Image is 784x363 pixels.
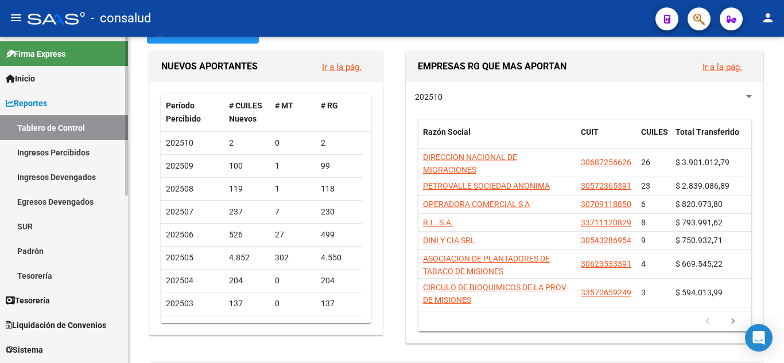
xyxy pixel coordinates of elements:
span: $ 669.545,22 [676,259,723,268]
span: 33711120829 [581,218,631,227]
div: 499 [321,228,358,241]
mat-icon: menu [9,11,23,25]
div: 0 [275,136,312,150]
mat-icon: person [761,11,775,25]
a: go to previous page [697,315,719,328]
span: 202510 [415,92,443,102]
div: 4.550 [321,251,358,264]
div: 0 [275,297,312,310]
div: 204 [229,274,266,287]
datatable-header-cell: # MT [270,93,316,131]
span: Sistema [6,344,43,356]
div: 7 [275,205,312,218]
datatable-header-cell: CUILES [636,120,671,158]
datatable-header-cell: Período Percibido [161,93,224,131]
span: 202510 [166,138,193,147]
div: 100 [229,159,266,173]
span: 23 [641,181,650,190]
span: EMPRESAS RG QUE MAS APORTAN [418,61,566,72]
div: 2 [321,136,358,150]
span: # RG [321,101,338,110]
span: Firma Express [6,48,65,60]
button: Ir a la pág. [313,56,371,77]
span: 202509 [166,161,193,170]
span: $ 820.973,80 [676,200,723,209]
span: 4 [641,259,646,268]
div: 561 [321,320,358,333]
datatable-header-cell: # CUILES Nuevos [224,93,270,131]
div: 204 [321,274,358,287]
div: 119 [229,182,266,196]
span: Período Percibido [166,101,201,123]
span: 202502 [166,322,193,331]
span: 33570659249 [581,288,631,297]
span: 202505 [166,253,193,262]
span: Reportes [6,97,47,110]
span: Tesorería [6,294,50,307]
span: DINI Y CIA SRL [423,236,475,245]
span: 8 [641,218,646,227]
span: 30709118850 [581,200,631,209]
span: # CUILES Nuevos [229,101,262,123]
div: 302 [275,251,312,264]
div: 118 [321,182,358,196]
span: ASOCIACION DE PLANTADORES DE TABACO DE MISIONES [423,254,550,276]
span: DIRECCION NACIONAL DE MIGRACIONES [423,153,517,175]
div: 0 [275,274,312,287]
datatable-header-cell: CUIT [576,120,636,158]
datatable-header-cell: Total Transferido [671,120,751,158]
span: 3 [641,288,646,297]
span: 202506 [166,230,193,239]
span: Total Transferido [676,127,739,136]
div: 565 [229,320,266,333]
span: $ 2.839.086,89 [676,181,729,190]
span: 30543286954 [581,236,631,245]
button: Ir a la pág. [693,56,751,77]
div: 137 [321,297,358,310]
a: Ir a la pág. [703,62,742,72]
div: 4.852 [229,251,266,264]
span: $ 793.991,62 [676,218,723,227]
span: 30623533391 [581,259,631,268]
span: Liquidación de Convenios [6,319,106,331]
span: CUIT [581,127,599,136]
a: go to next page [722,315,744,328]
span: # MT [275,101,293,110]
div: 526 [229,228,266,241]
span: 30687256626 [581,158,631,167]
div: 230 [321,205,358,218]
div: 1 [275,182,312,196]
datatable-header-cell: # RG [316,93,362,131]
div: 4 [275,320,312,333]
span: $ 3.901.012,79 [676,158,729,167]
span: 6 [641,200,646,209]
span: PETROVALLE SOCIEDAD ANONIMA [423,181,550,190]
span: 26 [641,158,650,167]
span: 30572365391 [581,181,631,190]
span: $ 594.013,99 [676,288,723,297]
span: - consalud [91,6,151,31]
span: 202507 [166,207,193,216]
div: 2 [229,136,266,150]
span: CUILES [641,127,668,136]
span: Razón Social [423,127,471,136]
div: 99 [321,159,358,173]
span: R.L. S.A. [423,218,453,227]
span: 202508 [166,184,193,193]
div: Open Intercom Messenger [745,324,773,352]
span: 9 [641,236,646,245]
div: 1 [275,159,312,173]
span: Inicio [6,72,35,85]
div: 237 [229,205,266,218]
span: OPERADORA COMERCIAL S A [423,200,530,209]
span: NUEVOS APORTANTES [161,61,258,72]
datatable-header-cell: Razón Social [418,120,576,158]
span: CIRCULO DE BIOQUIMICOS DE LA PROV DE MISIONES [423,283,566,305]
span: 202503 [166,299,193,308]
span: 202504 [166,276,193,285]
a: Ir a la pág. [322,62,362,72]
div: 27 [275,228,312,241]
div: 137 [229,297,266,310]
span: $ 750.932,71 [676,236,723,245]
